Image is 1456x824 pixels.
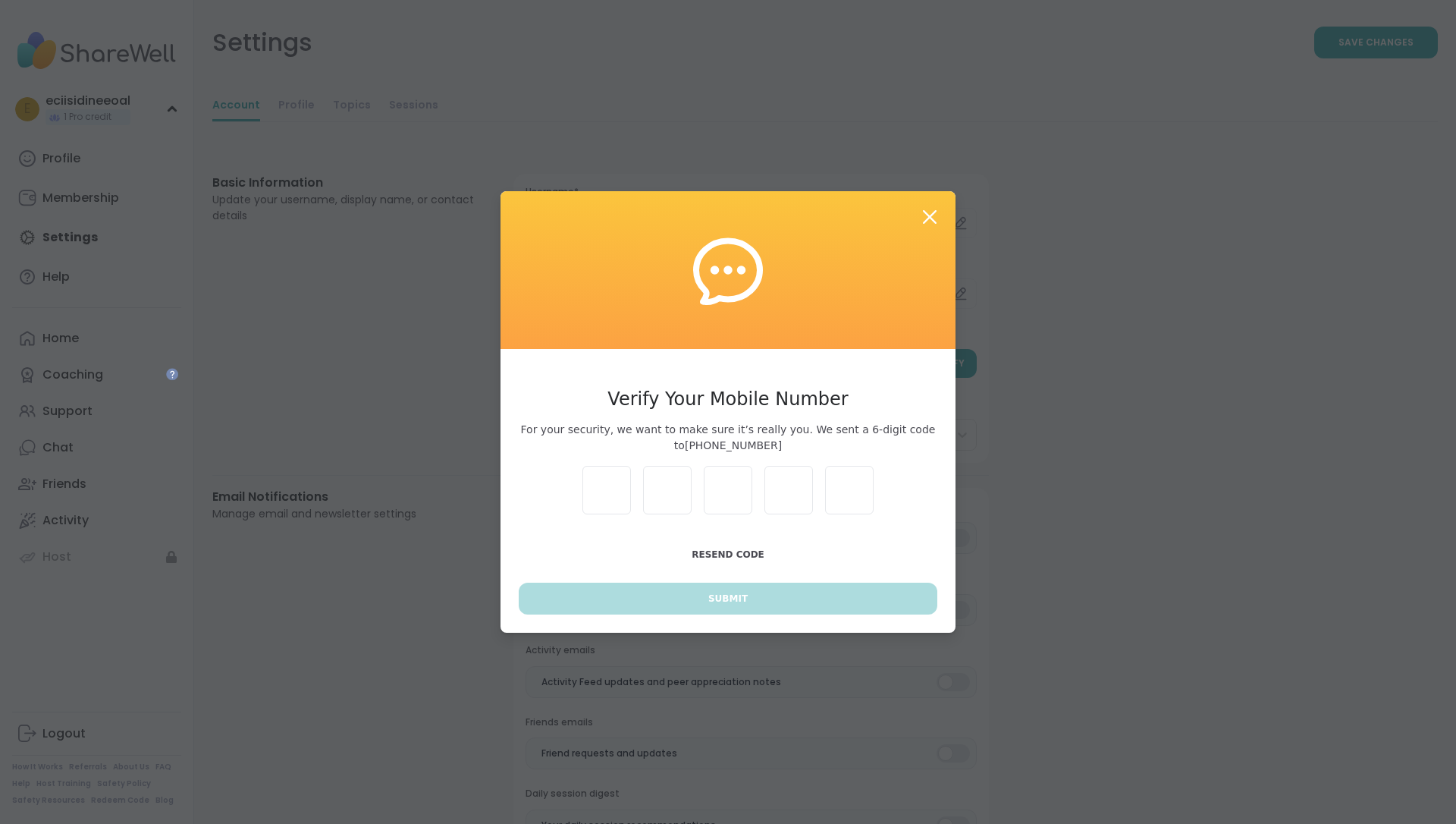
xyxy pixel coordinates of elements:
[519,385,937,413] h3: Verify Your Mobile Number
[708,592,748,605] span: Submit
[166,368,178,380] iframe: Spotlight
[519,539,937,571] button: Resend Code
[519,422,937,454] span: For your security, we want to make sure it’s really you. We sent a 6-digit code to [PHONE_NUMBER]
[519,583,937,615] button: Submit
[692,549,764,560] span: Resend Code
